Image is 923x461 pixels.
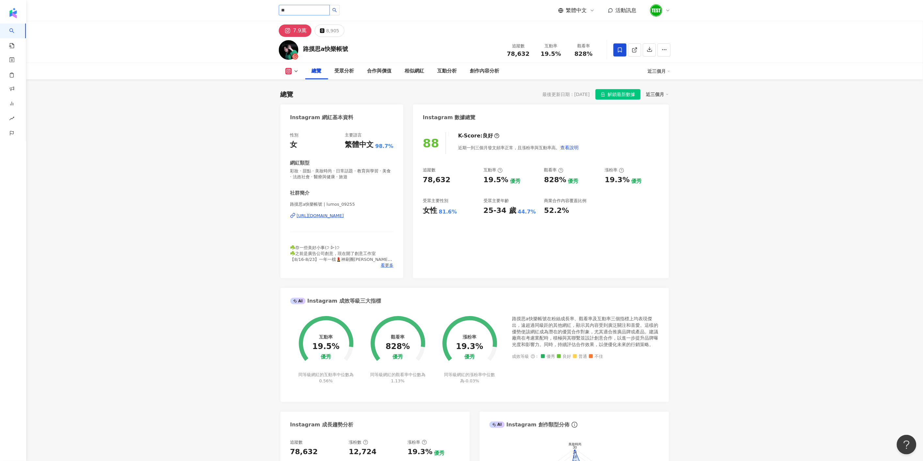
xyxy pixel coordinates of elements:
[312,342,340,351] div: 19.5%
[631,178,642,185] div: 優秀
[646,90,669,99] div: 近三個月
[335,67,354,75] div: 受眾分析
[9,24,22,49] a: search
[290,160,310,167] div: 網紅類型
[408,439,427,445] div: 漲粉率
[332,8,337,12] span: search
[589,354,603,359] span: 不佳
[489,421,505,428] div: AI
[544,167,564,173] div: 觀看率
[484,198,509,204] div: 受眾主要年齡
[897,435,916,454] iframe: Help Scout Beacon - Open
[303,45,348,53] div: 路摸思a快樂帳號
[544,198,587,204] div: 商業合作內容覆蓋比例
[349,439,368,445] div: 漲粉數
[386,342,410,351] div: 828%
[512,316,659,348] div: 路摸思a快樂帳號在粉絲成長率、觀看率及互動率三個指標上均表現傑出，遠超過同級距的其他網紅，顯示其內容受到廣泛關注和喜愛。這樣的優勢使該網紅成為潛在的優質合作對象，尤其適合推廣品牌或產品。建議廠商...
[290,297,381,305] div: Instagram 成效等級三大指標
[423,206,437,216] div: 女性
[568,442,581,446] text: 美妝時尚
[484,167,503,173] div: 互動率
[434,450,445,457] div: 優秀
[601,92,605,97] span: lock
[290,201,394,207] span: 路摸思a快樂帳號 | lumos_09255
[423,175,451,185] div: 78,632
[573,445,577,449] text: 30
[393,354,403,360] div: 優秀
[290,439,303,445] div: 追蹤數
[279,24,311,37] button: 7.9萬
[458,132,500,139] div: K-Score :
[391,378,405,383] span: 1.13%
[349,447,377,457] div: 12,724
[438,67,457,75] div: 互動分析
[297,213,344,219] div: [URL][DOMAIN_NAME]
[458,141,579,154] div: 近期一到三個月發文頻率正常，且漲粉率與互動率高。
[297,372,355,384] div: 同等級網紅的互動率中位數為
[557,354,571,359] span: 良好
[560,141,579,154] button: 查看說明
[9,112,14,127] span: rise
[367,67,392,75] div: 合作與價值
[596,89,641,100] button: 解鎖最新數據
[464,354,475,360] div: 優秀
[423,114,476,121] div: Instagram 數據總覽
[439,208,457,215] div: 81.6%
[290,190,310,197] div: 社群簡介
[405,67,424,75] div: 相似網紅
[542,92,590,97] div: 最後更新日期：[DATE]
[290,114,354,121] div: Instagram 網紅基本資料
[484,206,516,216] div: 25-34 歲
[605,175,630,185] div: 19.3%
[541,51,561,57] span: 19.5%
[575,51,593,57] span: 828%
[483,132,493,139] div: 良好
[369,372,426,384] div: 同等級網紅的觀看率中位數為
[381,262,393,268] span: 看更多
[312,67,322,75] div: 總覽
[571,421,579,429] span: info-circle
[648,66,671,76] div: 近三個月
[463,334,476,340] div: 漲粉率
[290,447,318,457] div: 78,632
[326,26,339,35] div: 8,905
[605,167,624,173] div: 漲粉率
[290,168,394,180] span: 彩妝 · 甜點 · 美妝時尚 · 日常話題 · 教育與學習 · 美食 · 法政社會 · 醫療與健康 · 旅遊
[512,354,659,359] div: 成效等級 ：
[616,7,637,13] span: 活動訊息
[290,298,306,304] div: AI
[470,67,500,75] div: 創作內容分析
[290,140,297,150] div: 女
[484,175,508,185] div: 19.5%
[441,372,498,384] div: 同等級網紅的漲粉率中位數為
[290,213,394,219] a: [URL][DOMAIN_NAME]
[566,7,587,14] span: 繁體中文
[391,334,405,340] div: 觀看率
[319,334,333,340] div: 互動率
[544,175,566,185] div: 828%
[464,378,479,383] span: -0.03%
[290,132,299,138] div: 性別
[541,354,555,359] span: 優秀
[489,421,570,428] div: Instagram 創作類型分佈
[423,136,439,150] div: 88
[290,245,392,280] span: ☘️存一些美好小事(੭ ᐕ)੭ ☘️之前是廣告公司創意，現在開了創意工作室 【8/16-8/23】一年一檔💄神刷團[PERSON_NAME] - 合作請找經紀人塔塔📮[DOMAIN_NAME][...
[423,167,436,173] div: 追蹤數
[280,90,294,99] div: 總覽
[573,455,577,459] text: 18
[573,354,587,359] span: 普通
[279,40,298,60] img: KOL Avatar
[510,178,520,185] div: 優秀
[544,206,569,216] div: 52.2%
[321,354,331,360] div: 優秀
[456,342,483,351] div: 19.3%
[650,4,662,17] img: unnamed.png
[345,132,362,138] div: 主要語言
[539,43,564,49] div: 互動率
[293,26,307,35] div: 7.9萬
[319,378,333,383] span: 0.56%
[573,450,577,454] text: 24
[608,89,635,100] span: 解鎖最新數據
[290,421,354,428] div: Instagram 成長趨勢分析
[571,43,596,49] div: 觀看率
